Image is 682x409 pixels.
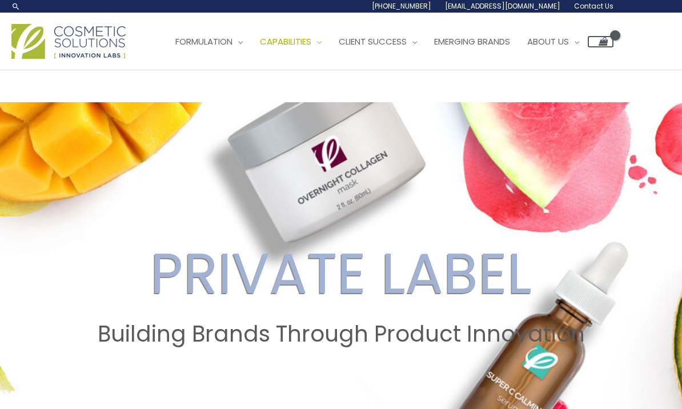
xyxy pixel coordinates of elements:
[11,321,671,347] h2: Building Brands Through Product Innovation
[158,25,613,59] nav: Site Navigation
[434,35,510,47] span: Emerging Brands
[426,25,519,59] a: Emerging Brands
[445,1,560,11] span: [EMAIL_ADDRESS][DOMAIN_NAME]
[11,2,21,11] a: Search icon link
[519,25,588,59] a: About Us
[588,36,613,47] a: View Shopping Cart, empty
[11,240,671,307] h2: PRIVATE LABEL
[527,35,569,47] span: About Us
[339,35,407,47] span: Client Success
[175,35,232,47] span: Formulation
[260,35,311,47] span: Capabilities
[574,1,613,11] span: Contact Us
[330,25,426,59] a: Client Success
[251,25,330,59] a: Capabilities
[167,25,251,59] a: Formulation
[372,1,431,11] span: [PHONE_NUMBER]
[11,24,126,59] img: Cosmetic Solutions Logo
